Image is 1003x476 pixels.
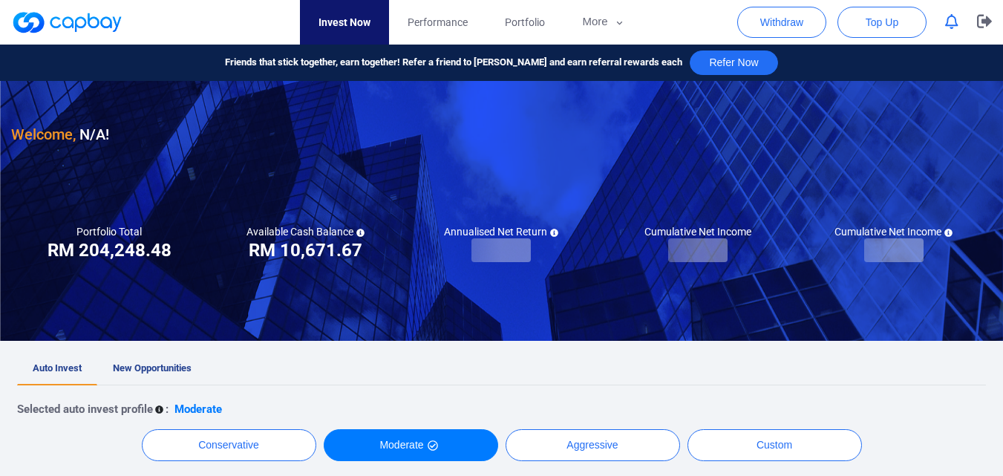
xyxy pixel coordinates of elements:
[246,225,365,238] h5: Available Cash Balance
[33,362,82,374] span: Auto Invest
[11,125,76,143] span: Welcome,
[737,7,826,38] button: Withdraw
[506,429,680,461] button: Aggressive
[142,429,316,461] button: Conservative
[324,429,498,461] button: Moderate
[249,238,362,262] h3: RM 10,671.67
[687,429,862,461] button: Custom
[48,238,171,262] h3: RM 204,248.48
[11,123,109,146] h3: N/A !
[866,15,898,30] span: Top Up
[166,400,169,418] p: :
[444,225,558,238] h5: Annualised Net Return
[113,362,192,374] span: New Opportunities
[644,225,751,238] h5: Cumulative Net Income
[225,55,682,71] span: Friends that stick together, earn together! Refer a friend to [PERSON_NAME] and earn referral rew...
[17,400,153,418] p: Selected auto invest profile
[690,50,777,75] button: Refer Now
[837,7,927,38] button: Top Up
[408,14,468,30] span: Performance
[174,400,222,418] p: Moderate
[76,225,142,238] h5: Portfolio Total
[834,225,953,238] h5: Cumulative Net Income
[505,14,545,30] span: Portfolio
